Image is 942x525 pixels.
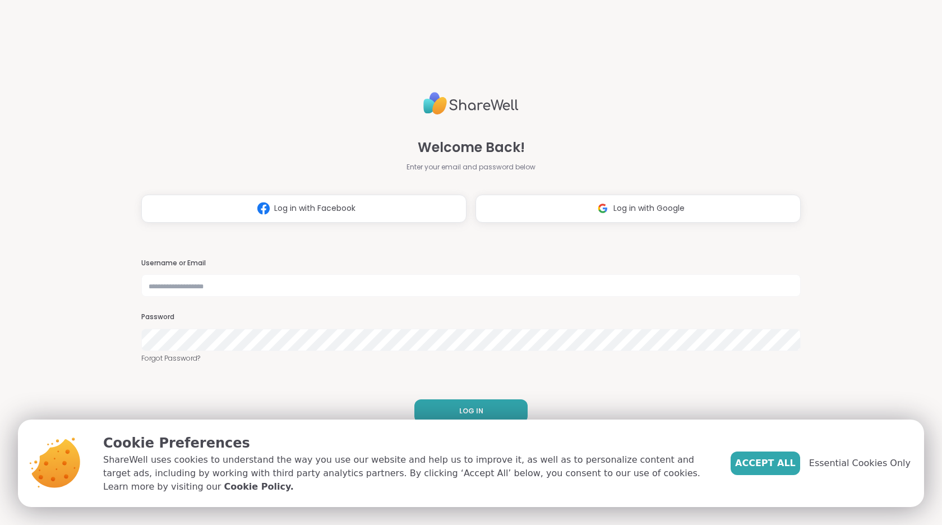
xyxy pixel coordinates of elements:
button: LOG IN [414,399,528,423]
a: Forgot Password? [141,353,801,363]
span: LOG IN [459,406,483,416]
button: Accept All [731,452,800,475]
span: Welcome Back! [418,137,525,158]
span: Log in with Google [613,202,685,214]
p: ShareWell uses cookies to understand the way you use our website and help us to improve it, as we... [103,453,713,494]
button: Log in with Facebook [141,195,467,223]
img: ShareWell Logo [423,87,519,119]
span: Log in with Facebook [274,202,355,214]
h3: Password [141,312,801,322]
p: Cookie Preferences [103,433,713,453]
span: Essential Cookies Only [809,457,911,470]
span: Enter your email and password below [407,162,535,172]
img: ShareWell Logomark [592,198,613,219]
span: Accept All [735,457,796,470]
a: Cookie Policy. [224,480,293,494]
img: ShareWell Logomark [253,198,274,219]
h3: Username or Email [141,259,801,268]
button: Log in with Google [475,195,801,223]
